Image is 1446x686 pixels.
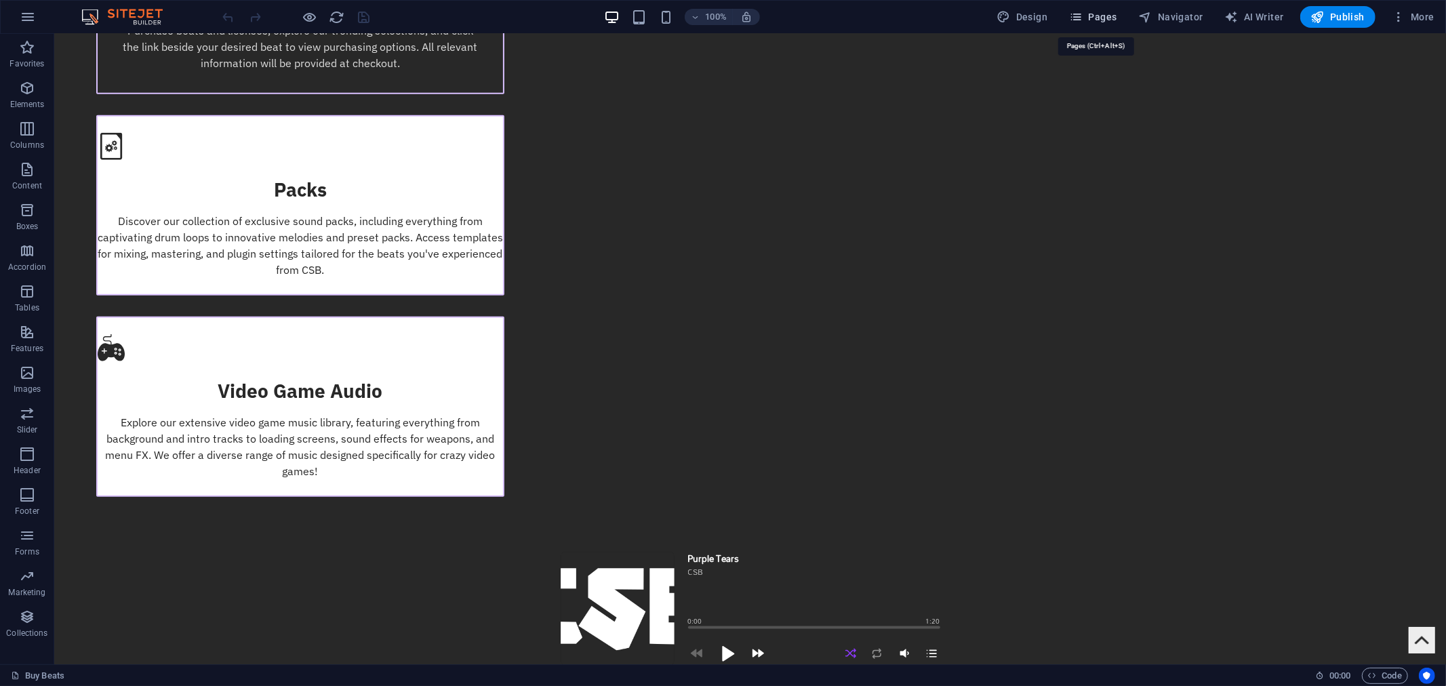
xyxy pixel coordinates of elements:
a: Click to cancel selection. Double-click to open Pages [11,668,64,684]
span: More [1392,10,1434,24]
p: Footer [15,506,39,517]
a: PacksDiscover our collection of exclusive sound packs, including everything from captivating drum... [43,62,449,281]
button: Pages [1064,6,1122,28]
p: Content [12,180,42,191]
div: Design (Ctrl+Alt+Y) [992,6,1053,28]
button: reload [329,9,345,25]
button: Navigator [1133,6,1209,28]
p: Accordion [8,262,46,273]
span: Pages [1069,10,1117,24]
p: Marketing [8,587,45,598]
p: Favorites [9,58,44,69]
p: Columns [10,140,44,150]
p: Collections [6,628,47,639]
span: Design [997,10,1048,24]
img: Editor Logo [78,9,180,25]
i: Reload page [329,9,345,25]
p: Forms [15,546,39,557]
button: 100% [685,9,733,25]
p: Boxes [16,221,39,232]
h6: Session time [1315,668,1351,684]
span: Code [1368,668,1402,684]
span: : [1339,670,1341,681]
p: Elements [10,99,45,110]
button: Code [1362,668,1408,684]
p: Header [14,465,41,476]
p: Slider [17,424,38,435]
h6: 100% [705,9,727,25]
span: Navigator [1139,10,1203,24]
span: 00 00 [1329,668,1350,684]
div: Play [661,607,685,632]
p: Tables [15,302,39,313]
span: AI Writer [1225,10,1284,24]
a: Video Game AudioExplore our extensive video game music library, featuring everything from backgro... [43,264,449,482]
button: More [1386,6,1440,28]
button: Publish [1300,6,1375,28]
span: Publish [1311,10,1365,24]
button: Click here to leave preview mode and continue editing [302,9,318,25]
button: AI Writer [1220,6,1289,28]
p: Features [11,343,43,354]
i: On resize automatically adjust zoom level to fit chosen device. [740,11,752,23]
button: Design [992,6,1053,28]
p: Images [14,384,41,395]
button: Usercentrics [1419,668,1435,684]
div: Next [696,611,712,628]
